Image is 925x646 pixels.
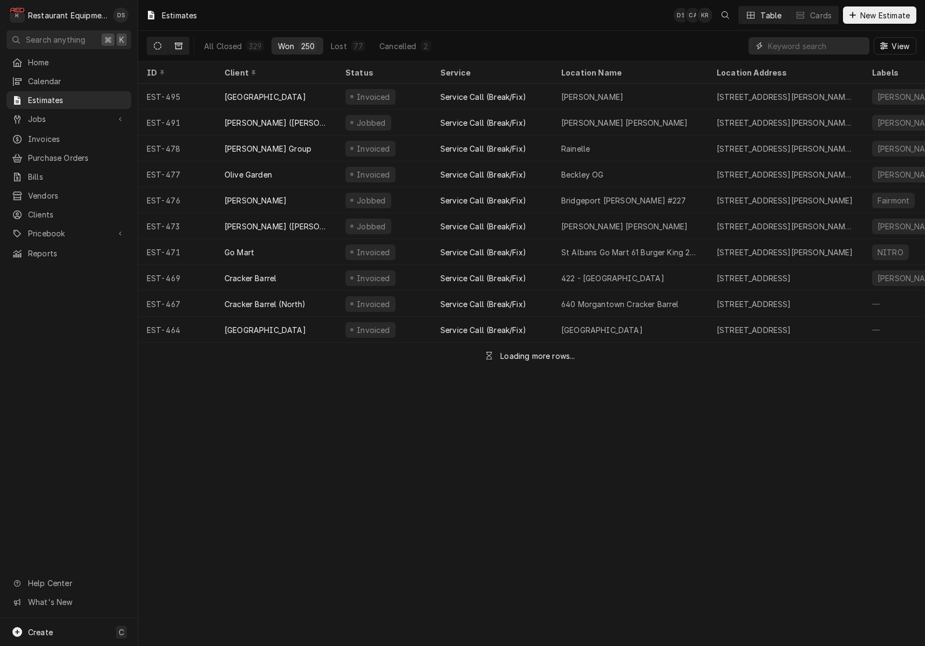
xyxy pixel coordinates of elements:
[225,298,306,310] div: Cracker Barrel (North)
[876,195,910,206] div: Fairmont
[6,53,131,71] a: Home
[561,195,686,206] div: Bridgeport [PERSON_NAME] #227
[440,247,526,258] div: Service Call (Break/Fix)
[768,37,864,55] input: Keyword search
[138,213,216,239] div: EST-473
[717,169,855,180] div: [STREET_ADDRESS][PERSON_NAME][PERSON_NAME]
[561,117,688,128] div: [PERSON_NAME] [PERSON_NAME]
[440,273,526,284] div: Service Call (Break/Fix)
[138,239,216,265] div: EST-471
[843,6,916,24] button: New Estimate
[440,221,526,232] div: Service Call (Break/Fix)
[138,317,216,343] div: EST-464
[113,8,128,23] div: Derek Stewart's Avatar
[28,209,126,220] span: Clients
[225,117,328,128] div: [PERSON_NAME] ([PERSON_NAME])
[28,596,125,608] span: What's New
[440,117,526,128] div: Service Call (Break/Fix)
[345,67,421,78] div: Status
[225,169,272,180] div: Olive Garden
[249,40,262,52] div: 329
[440,143,526,154] div: Service Call (Break/Fix)
[440,324,526,336] div: Service Call (Break/Fix)
[379,40,416,52] div: Cancelled
[356,247,392,258] div: Invoiced
[889,40,912,52] span: View
[440,169,526,180] div: Service Call (Break/Fix)
[28,94,126,106] span: Estimates
[810,10,832,21] div: Cards
[119,34,124,45] span: K
[876,247,904,258] div: NITRO
[104,34,112,45] span: ⌘
[138,84,216,110] div: EST-495
[760,10,781,21] div: Table
[6,168,131,186] a: Bills
[225,195,287,206] div: [PERSON_NAME]
[6,187,131,205] a: Vendors
[355,195,387,206] div: Jobbed
[138,187,216,213] div: EST-476
[685,8,700,23] div: CA
[278,40,294,52] div: Won
[674,8,689,23] div: Derek Stewart's Avatar
[717,91,855,103] div: [STREET_ADDRESS][PERSON_NAME][PERSON_NAME]
[6,593,131,611] a: Go to What's New
[423,40,429,52] div: 2
[561,143,590,154] div: Rainelle
[28,171,126,182] span: Bills
[440,91,526,103] div: Service Call (Break/Fix)
[717,221,855,232] div: [STREET_ADDRESS][PERSON_NAME][PERSON_NAME]
[6,149,131,167] a: Purchase Orders
[353,40,363,52] div: 77
[717,143,855,154] div: [STREET_ADDRESS][PERSON_NAME][PERSON_NAME]
[225,91,306,103] div: [GEOGRAPHIC_DATA]
[355,117,387,128] div: Jobbed
[225,247,254,258] div: Go Mart
[28,228,110,239] span: Pricebook
[685,8,700,23] div: Chrissy Adams's Avatar
[119,627,124,638] span: C
[225,273,276,284] div: Cracker Barrel
[138,291,216,317] div: EST-467
[6,244,131,262] a: Reports
[561,169,604,180] div: Beckley OG
[6,91,131,109] a: Estimates
[561,273,664,284] div: 422 - [GEOGRAPHIC_DATA]
[204,40,242,52] div: All Closed
[561,298,679,310] div: 640 Morgantown Cracker Barrel
[28,57,126,68] span: Home
[28,152,126,164] span: Purchase Orders
[561,221,688,232] div: [PERSON_NAME] [PERSON_NAME]
[10,8,25,23] div: Restaurant Equipment Diagnostics's Avatar
[225,143,311,154] div: [PERSON_NAME] Group
[561,247,699,258] div: St Albans Go Mart 61 Burger King 26467
[26,34,85,45] span: Search anything
[356,273,392,284] div: Invoiced
[28,113,110,125] span: Jobs
[6,206,131,223] a: Clients
[717,273,791,284] div: [STREET_ADDRESS]
[356,324,392,336] div: Invoiced
[6,72,131,90] a: Calendar
[138,110,216,135] div: EST-491
[28,248,126,259] span: Reports
[717,324,791,336] div: [STREET_ADDRESS]
[356,91,392,103] div: Invoiced
[28,76,126,87] span: Calendar
[717,6,734,24] button: Open search
[355,221,387,232] div: Jobbed
[561,324,643,336] div: [GEOGRAPHIC_DATA]
[28,133,126,145] span: Invoices
[440,67,542,78] div: Service
[138,265,216,291] div: EST-469
[225,67,326,78] div: Client
[356,143,392,154] div: Invoiced
[717,298,791,310] div: [STREET_ADDRESS]
[356,298,392,310] div: Invoiced
[301,40,315,52] div: 250
[500,350,575,362] div: Loading more rows...
[697,8,712,23] div: Kelli Robinette's Avatar
[674,8,689,23] div: DS
[6,110,131,128] a: Go to Jobs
